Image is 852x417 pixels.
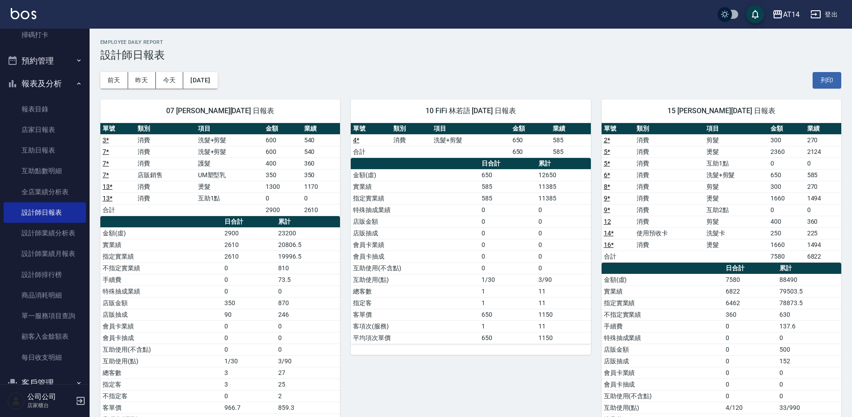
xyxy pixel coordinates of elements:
td: 1 [479,320,536,332]
td: 客單價 [351,309,479,320]
td: 0 [536,227,591,239]
td: 消費 [634,192,704,204]
td: 會員卡抽成 [100,332,222,344]
td: 特殊抽成業績 [100,285,222,297]
td: 152 [777,355,841,367]
td: 1 [479,297,536,309]
td: 手續費 [602,320,723,332]
td: 客單價 [100,402,222,413]
td: 859.3 [276,402,340,413]
td: 實業績 [351,181,479,192]
td: 0 [777,367,841,379]
td: 互助2點 [704,204,769,216]
td: 630 [777,309,841,320]
img: Person [7,392,25,410]
td: 店販抽成 [100,309,222,320]
td: 0 [222,332,276,344]
td: 0 [222,285,276,297]
td: 6822 [723,285,777,297]
th: 金額 [510,123,551,135]
td: 1/30 [479,274,536,285]
td: 會員卡業績 [351,239,479,251]
td: 洗髮+剪髮 [196,146,263,157]
td: 400 [263,157,302,169]
td: 消費 [135,157,196,169]
td: 消費 [634,157,704,169]
button: AT14 [769,5,803,24]
button: 登出 [807,6,841,23]
td: 0 [222,344,276,355]
th: 日合計 [479,158,536,170]
th: 單號 [100,123,135,135]
td: 0 [536,204,591,216]
th: 類別 [391,123,431,135]
h2: Employee Daily Report [100,39,841,45]
td: 0 [723,379,777,390]
td: 0 [479,262,536,274]
td: 總客數 [100,367,222,379]
td: 2 [276,390,340,402]
td: 指定客 [351,297,479,309]
td: 650 [768,169,805,181]
td: 特殊抽成業績 [602,332,723,344]
a: 單一服務項目查詢 [4,306,86,326]
td: 0 [263,192,302,204]
td: 650 [510,146,551,157]
td: 585 [479,181,536,192]
table: a dense table [351,123,590,158]
td: 4/120 [723,402,777,413]
td: 0 [805,157,841,169]
td: 246 [276,309,340,320]
td: 1660 [768,192,805,204]
td: 2900 [222,227,276,239]
td: 585 [551,146,591,157]
td: 0 [723,390,777,402]
td: 0 [276,320,340,332]
td: 店販抽成 [351,227,479,239]
a: 12 [604,218,611,225]
a: 設計師日報表 [4,202,86,223]
td: 會員卡抽成 [351,251,479,262]
td: 360 [805,216,841,227]
table: a dense table [100,123,340,216]
td: 消費 [135,134,196,146]
td: 300 [768,181,805,192]
td: 燙髮 [704,146,769,157]
a: 店家日報表 [4,119,86,140]
td: 0 [222,320,276,332]
th: 類別 [135,123,196,135]
a: 掃碼打卡 [4,25,86,45]
td: 1150 [536,309,591,320]
p: 店家櫃台 [27,401,73,409]
a: 設計師業績月報表 [4,243,86,264]
td: 650 [479,309,536,320]
td: 店販金額 [351,216,479,227]
th: 業績 [302,123,340,135]
td: 11 [536,320,591,332]
a: 每日收支明細 [4,347,86,368]
th: 項目 [431,123,510,135]
td: 1 [479,285,536,297]
td: 0 [723,332,777,344]
td: 燙髮 [704,239,769,251]
td: 33/990 [777,402,841,413]
td: 6462 [723,297,777,309]
td: 500 [777,344,841,355]
td: 不指定實業績 [602,309,723,320]
td: 1170 [302,181,340,192]
td: 0 [276,332,340,344]
td: 0 [479,227,536,239]
td: 810 [276,262,340,274]
td: 3/90 [276,355,340,367]
td: 互助使用(點) [602,402,723,413]
td: 0 [479,204,536,216]
td: 會員卡業績 [602,367,723,379]
table: a dense table [351,158,590,344]
td: 實業績 [602,285,723,297]
td: 0 [479,216,536,227]
td: 2610 [302,204,340,216]
td: 金額(虛) [351,169,479,181]
td: 消費 [135,146,196,157]
td: 0 [536,262,591,274]
th: 單號 [602,123,635,135]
